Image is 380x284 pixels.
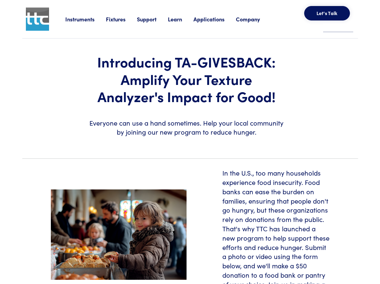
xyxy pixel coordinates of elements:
[168,15,193,23] a: Learn
[106,15,137,23] a: Fixtures
[304,6,350,20] button: Let's Talk
[88,118,285,137] h6: Everyone can use a hand sometimes. Help your local community by joining our new program to reduce...
[88,53,285,105] h1: Introducing TA-GIVESBACK: Amplify Your Texture Analyzer's Impact for Good!
[137,15,168,23] a: Support
[236,15,271,23] a: Company
[26,8,49,31] img: ttc_logo_1x1_v1.0.png
[51,189,187,280] img: food-pantry-header.jpeg
[65,15,106,23] a: Instruments
[193,15,236,23] a: Applications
